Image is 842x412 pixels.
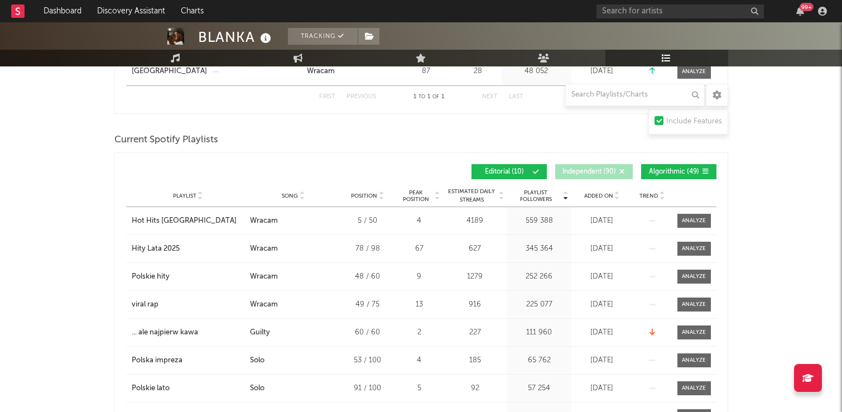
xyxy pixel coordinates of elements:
button: Previous [347,94,376,100]
div: BLANKA [198,28,274,46]
div: 1279 [446,271,504,282]
div: 53 / 100 [343,355,393,366]
div: 13 [398,299,440,310]
span: Algorithmic ( 49 ) [648,169,700,175]
div: 916 [446,299,504,310]
span: Peak Position [398,189,434,203]
div: Wracam [250,299,278,310]
div: [DATE] [574,243,630,255]
button: 99+ [796,7,804,16]
div: Include Features [666,115,722,128]
span: Added On [584,193,613,199]
div: 57 254 [510,383,569,394]
span: Current Spotify Playlists [114,133,218,147]
div: Wracam [250,243,278,255]
button: First [319,94,335,100]
div: Polska impreza [132,355,182,366]
div: [DATE] [574,327,630,338]
a: [GEOGRAPHIC_DATA] [132,66,207,77]
div: 111 960 [510,327,569,338]
div: 91 / 100 [343,383,393,394]
div: 99 + [800,3,814,11]
button: Editorial(10) [471,164,547,179]
div: 60 / 60 [343,327,393,338]
div: 5 [398,383,440,394]
div: 4 [398,355,440,366]
div: 92 [446,383,504,394]
div: 225 077 [510,299,569,310]
div: 87 [401,66,451,77]
div: [DATE] [574,299,630,310]
div: 78 / 98 [343,243,393,255]
div: ... ale najpierw kawa [132,327,198,338]
a: ... ale najpierw kawa [132,327,244,338]
div: 65 762 [510,355,569,366]
div: Wracam [250,215,278,227]
div: 227 [446,327,504,338]
button: Tracking [288,28,358,45]
div: [DATE] [574,355,630,366]
span: Playlist Followers [510,189,562,203]
div: 2 [398,327,440,338]
div: Solo [250,355,264,366]
span: Independent ( 90 ) [562,169,616,175]
div: 67 [398,243,440,255]
span: Playlist [173,193,196,199]
div: [DATE] [574,66,630,77]
div: 345 364 [510,243,569,255]
div: 185 [446,355,504,366]
div: viral rap [132,299,158,310]
div: 49 / 75 [343,299,393,310]
span: Estimated Daily Streams [446,188,498,204]
button: Independent(90) [555,164,633,179]
a: Polskie hity [132,271,244,282]
div: 4 [398,215,440,227]
a: Hot Hits [GEOGRAPHIC_DATA] [132,215,244,227]
button: Algorithmic(49) [641,164,716,179]
div: 48 / 60 [343,271,393,282]
div: [DATE] [574,215,630,227]
div: 48 052 [504,66,569,77]
div: 1 1 1 [398,90,460,104]
div: 627 [446,243,504,255]
div: Hity Lata 2025 [132,243,180,255]
div: [DATE] [574,383,630,394]
a: Polska impreza [132,355,244,366]
div: 252 266 [510,271,569,282]
button: Last [509,94,523,100]
div: 5 / 50 [343,215,393,227]
a: viral rap [132,299,244,310]
div: Hot Hits [GEOGRAPHIC_DATA] [132,215,237,227]
span: of [432,94,439,99]
a: Polskie lato [132,383,244,394]
div: Guilty [250,327,270,338]
span: Song [282,193,298,199]
div: 4189 [446,215,504,227]
div: 559 388 [510,215,569,227]
input: Search Playlists/Charts [565,84,705,106]
span: to [418,94,425,99]
button: Next [482,94,498,100]
div: Polskie hity [132,271,170,282]
div: Polskie lato [132,383,170,394]
span: Editorial ( 10 ) [479,169,530,175]
div: [DATE] [574,271,630,282]
a: Hity Lata 2025 [132,243,244,255]
div: Solo [250,383,264,394]
div: 28 [457,66,499,77]
div: 9 [398,271,440,282]
span: Position [351,193,377,199]
div: Wracam [250,271,278,282]
span: Trend [639,193,658,199]
input: Search for artists [596,4,764,18]
a: Wracam [307,66,396,77]
div: Wracam [307,66,335,77]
